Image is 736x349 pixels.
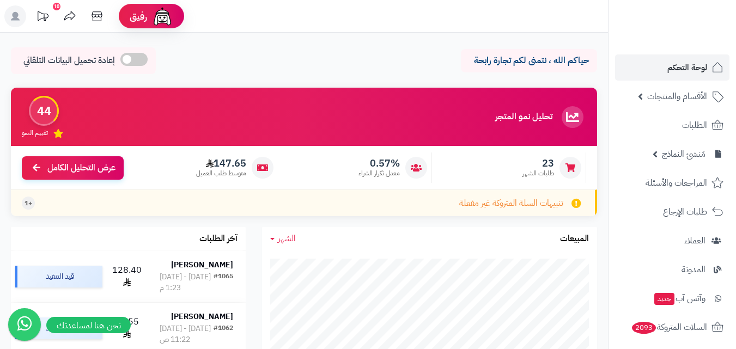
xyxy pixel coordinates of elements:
[684,233,705,248] span: العملاء
[662,146,705,162] span: مُنشئ النماذج
[53,3,60,10] div: 10
[647,89,707,104] span: الأقسام والمنتجات
[29,5,56,30] a: تحديثات المنصة
[469,54,589,67] p: حياكم الله ، نتمنى لكم تجارة رابحة
[495,112,552,122] h3: تحليل نمو المتجر
[632,322,656,334] span: 2093
[358,169,400,178] span: معدل تكرار الشراء
[560,234,589,244] h3: المبيعات
[23,54,115,67] span: إعادة تحميل البيانات التلقائي
[615,170,729,196] a: المراجعات والأسئلة
[615,314,729,340] a: السلات المتروكة2093
[682,118,707,133] span: الطلبات
[615,199,729,225] a: طلبات الإرجاع
[196,169,246,178] span: متوسط طلب العميل
[47,162,115,174] span: عرض التحليل الكامل
[171,311,233,322] strong: [PERSON_NAME]
[25,199,32,208] span: +1
[615,256,729,283] a: المدونة
[682,262,705,277] span: المدونة
[196,157,246,169] span: 147.65
[615,112,729,138] a: الطلبات
[22,156,124,180] a: عرض التحليل الكامل
[130,10,147,23] span: رفيق
[171,259,233,271] strong: [PERSON_NAME]
[654,293,674,305] span: جديد
[22,128,48,138] span: تقييم النمو
[631,320,707,335] span: السلات المتروكة
[615,228,729,254] a: العملاء
[151,5,173,27] img: ai-face.png
[646,175,707,191] span: المراجعات والأسئلة
[653,291,705,306] span: وآتس آب
[663,204,707,219] span: طلبات الإرجاع
[214,323,233,345] div: #1062
[522,169,554,178] span: طلبات الشهر
[160,323,214,345] div: [DATE] - [DATE] 11:22 ص
[459,197,563,210] span: تنبيهات السلة المتروكة غير مفعلة
[107,251,147,302] td: 128.40
[358,157,400,169] span: 0.57%
[615,54,729,81] a: لوحة التحكم
[15,266,102,287] div: قيد التنفيذ
[214,272,233,293] div: #1065
[667,60,707,75] span: لوحة التحكم
[199,234,238,244] h3: آخر الطلبات
[270,232,296,245] a: الشهر
[522,157,554,169] span: 23
[278,232,296,245] span: الشهر
[160,272,214,293] div: [DATE] - [DATE] 1:23 م
[615,285,729,311] a: وآتس آبجديد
